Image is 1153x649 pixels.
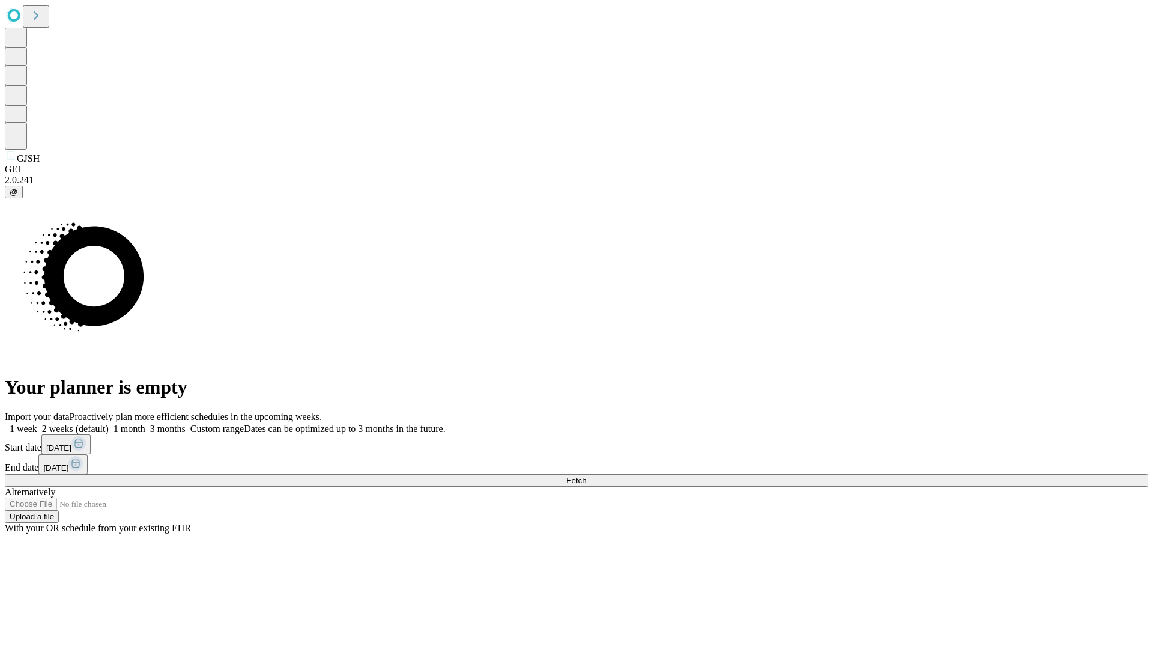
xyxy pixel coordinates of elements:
div: GEI [5,164,1148,175]
span: 3 months [150,424,186,434]
div: Start date [5,434,1148,454]
span: 1 week [10,424,37,434]
span: GJSH [17,153,40,163]
span: Proactively plan more efficient schedules in the upcoming weeks. [70,412,322,422]
div: End date [5,454,1148,474]
div: 2.0.241 [5,175,1148,186]
button: Upload a file [5,510,59,523]
span: Import your data [5,412,70,422]
span: 2 weeks (default) [42,424,109,434]
span: Fetch [566,476,586,485]
span: [DATE] [46,443,71,452]
span: 1 month [113,424,145,434]
span: With your OR schedule from your existing EHR [5,523,191,533]
h1: Your planner is empty [5,376,1148,398]
span: [DATE] [43,463,68,472]
button: @ [5,186,23,198]
span: Dates can be optimized up to 3 months in the future. [244,424,445,434]
button: Fetch [5,474,1148,487]
span: @ [10,187,18,197]
button: [DATE] [41,434,91,454]
span: Custom range [190,424,244,434]
span: Alternatively [5,487,55,497]
button: [DATE] [38,454,88,474]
